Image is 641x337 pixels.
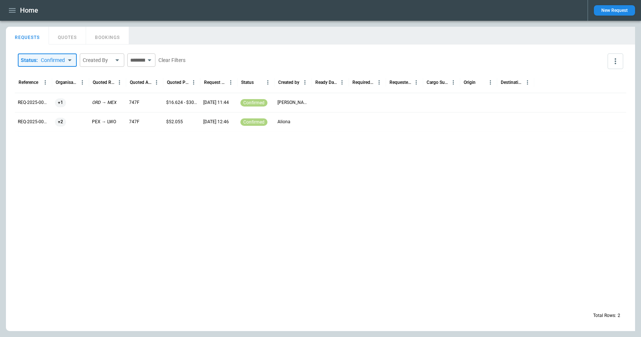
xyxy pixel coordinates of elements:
[55,112,66,131] span: +2
[242,120,266,125] span: confirmed
[448,78,458,87] button: Cargo Summary column menu
[83,56,112,64] div: Created By
[203,119,229,125] p: 05/05/2025 12:46
[374,78,384,87] button: Required Date & Time (UTC+03:00) column menu
[18,99,49,106] p: REQ-2025-000046
[152,78,161,87] button: Quoted Aircraft column menu
[204,80,226,85] div: Request Created At (UTC+03:00)
[129,99,139,106] p: 747F
[55,93,66,112] span: +1
[21,56,65,64] div: Status :
[608,53,623,69] button: more
[167,80,189,85] div: Quoted Price
[158,56,185,65] button: Clear Filters
[115,78,124,87] button: Quoted Route column menu
[337,78,347,87] button: Ready Date & Time (UTC+03:00) column menu
[49,27,86,45] button: QUOTES
[56,80,78,85] div: Organisation
[241,80,254,85] div: Status
[501,80,523,85] div: Destination
[315,80,337,85] div: Ready Date & Time (UTC+03:00)
[411,78,421,87] button: Requested Route column menu
[92,99,116,106] p: ORD → MEX
[226,78,236,87] button: Request Created At (UTC+03:00) column menu
[277,119,290,125] p: Aliona
[427,80,448,85] div: Cargo Summary
[618,313,620,319] p: 2
[130,80,152,85] div: Quoted Aircraft
[41,56,65,64] div: Confirmed
[93,80,115,85] div: Quoted Route
[166,119,183,125] p: $52.055
[86,27,129,45] button: BOOKINGS
[300,78,310,87] button: Created by column menu
[277,99,309,106] p: Andy Burvill
[20,6,38,15] h1: Home
[278,80,299,85] div: Created by
[464,80,476,85] div: Origin
[18,119,49,125] p: REQ-2025-000034
[203,99,229,106] p: 10/06/2025 11:44
[6,27,49,45] button: REQUESTS
[19,80,38,85] div: Reference
[78,78,87,87] button: Organisation column menu
[593,313,616,319] p: Total Rows:
[189,78,198,87] button: Quoted Price column menu
[166,99,197,106] p: $16.624 - $30.003
[92,119,116,125] p: PEX → LWO
[486,78,495,87] button: Origin column menu
[40,78,50,87] button: Reference column menu
[352,80,374,85] div: Required Date & Time (UTC+03:00)
[263,78,273,87] button: Status column menu
[242,100,266,105] span: confirmed
[129,119,139,125] p: 747F
[594,5,635,16] button: New Request
[389,80,411,85] div: Requested Route
[523,78,532,87] button: Destination column menu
